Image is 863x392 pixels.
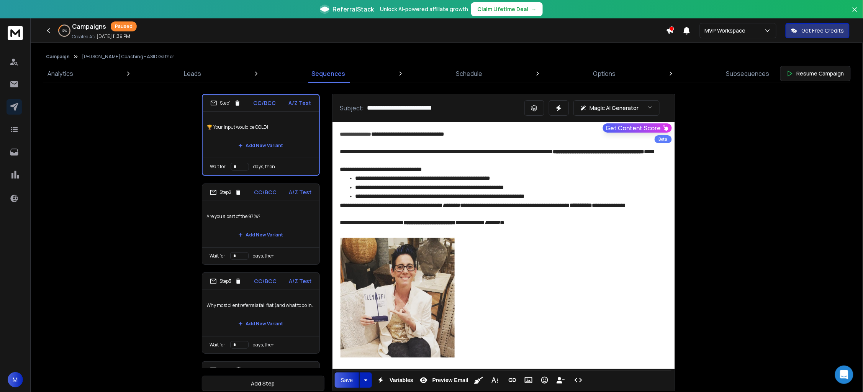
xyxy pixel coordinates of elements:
[289,366,312,374] p: A/Z Test
[202,184,320,265] li: Step2CC/BCCA/Z TestAre you a part of the 97%?Add New VariantWait fordays, then
[590,104,639,112] p: Magic AI Generator
[289,277,312,285] p: A/Z Test
[416,372,470,388] button: Preview Email
[210,278,242,285] div: Step 3
[726,69,770,78] p: Subsequences
[521,372,536,388] button: Insert Image (⌘P)
[332,5,374,14] span: ReferralStack
[340,103,364,113] p: Subject:
[210,189,242,196] div: Step 2
[335,372,359,388] button: Save
[571,372,586,388] button: Code View
[8,372,23,387] button: M
[553,372,568,388] button: Insert Unsubscribe Link
[253,342,275,348] p: days, then
[786,23,850,38] button: Get Free Credits
[207,206,315,227] p: Are you a part of the 97%?
[184,69,201,78] p: Leads
[388,377,415,384] span: Variables
[210,100,241,107] div: Step 1
[705,27,749,34] p: MVP Workspace
[210,164,226,170] p: Wait for
[505,372,520,388] button: Insert Link (⌘K)
[307,64,350,83] a: Sequences
[202,94,320,176] li: Step1CC/BCCA/Z Test🏆 Your input would be GOLD!Add New VariantWait fordays, then
[207,295,315,316] p: Why most client referrals fall flat (and what to do instead)
[289,99,311,107] p: A/Z Test
[232,316,290,331] button: Add New Variant
[373,372,415,388] button: Variables
[456,69,482,78] p: Schedule
[62,28,67,33] p: 19 %
[207,116,314,138] p: 🏆 Your input would be GOLD!
[210,342,226,348] p: Wait for
[254,277,277,285] p: CC/BCC
[97,33,130,39] p: [DATE] 11:39 PM
[312,69,346,78] p: Sequences
[253,253,275,259] p: days, then
[43,64,78,83] a: Analytics
[232,138,290,153] button: Add New Variant
[835,366,853,384] div: Open Intercom Messenger
[780,66,851,81] button: Resume Campaign
[573,100,660,116] button: Magic AI Generator
[850,5,860,23] button: Close banner
[210,367,242,374] div: Step 4
[82,54,174,60] p: [PERSON_NAME] Coaching - ASID Gather
[254,366,277,374] p: CC/BCC
[111,21,137,31] div: Paused
[603,123,672,133] button: Get Content Score
[802,27,844,34] p: Get Free Credits
[593,69,616,78] p: Options
[179,64,206,83] a: Leads
[472,372,486,388] button: Clean HTML
[289,189,312,196] p: A/Z Test
[531,5,537,13] span: →
[210,253,226,259] p: Wait for
[202,272,320,354] li: Step3CC/BCCA/Z TestWhy most client referrals fall flat (and what to do instead)Add New VariantWai...
[72,22,106,31] h1: Campaigns
[72,34,95,40] p: Created At:
[202,376,324,391] button: Add Step
[471,2,543,16] button: Claim Lifetime Deal→
[232,227,290,243] button: Add New Variant
[722,64,774,83] a: Subsequences
[655,135,672,143] div: Beta
[254,164,275,170] p: days, then
[380,5,468,13] p: Unlock AI-powered affiliate growth
[588,64,620,83] a: Options
[46,54,70,60] button: Campaign
[488,372,502,388] button: More Text
[537,372,552,388] button: Emoticons
[254,99,276,107] p: CC/BCC
[254,189,277,196] p: CC/BCC
[431,377,470,384] span: Preview Email
[47,69,73,78] p: Analytics
[451,64,487,83] a: Schedule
